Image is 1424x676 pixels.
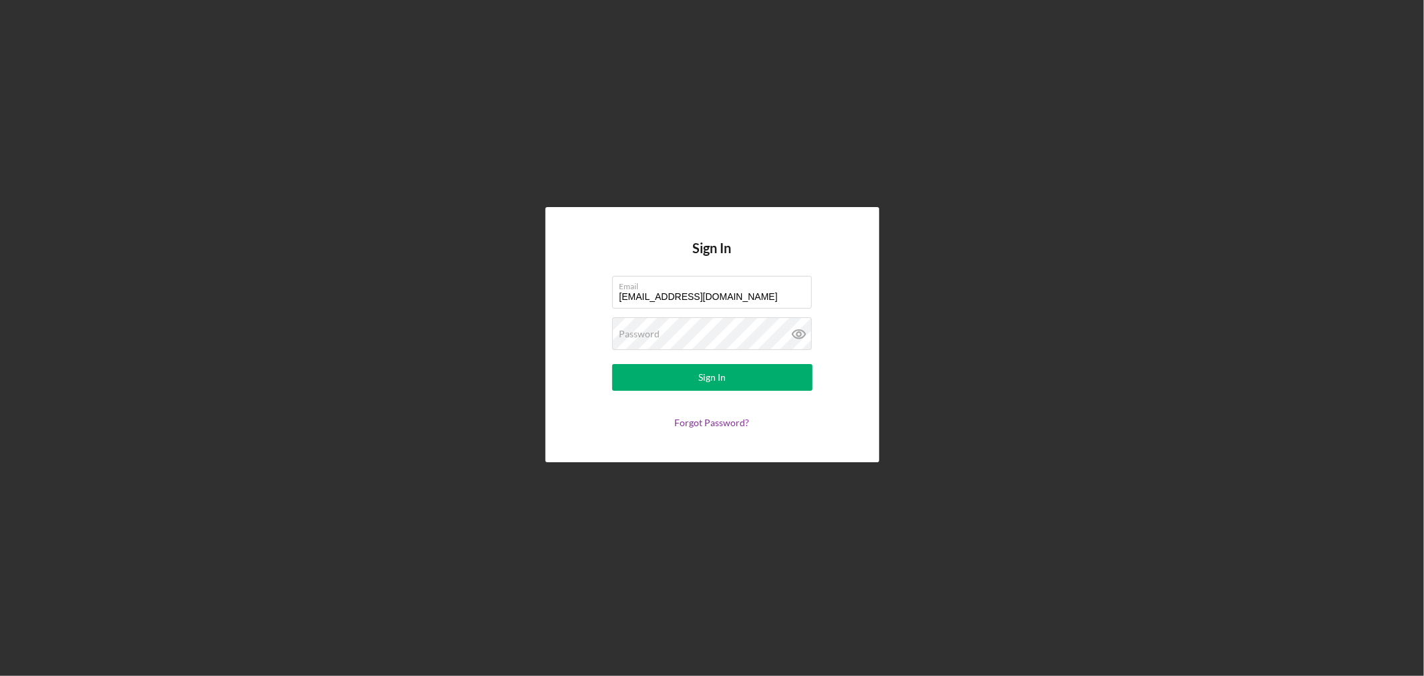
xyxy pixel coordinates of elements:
label: Email [620,277,812,291]
label: Password [620,329,660,339]
button: Sign In [612,364,812,391]
h4: Sign In [693,240,732,276]
a: Forgot Password? [675,417,750,428]
div: Sign In [698,364,726,391]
